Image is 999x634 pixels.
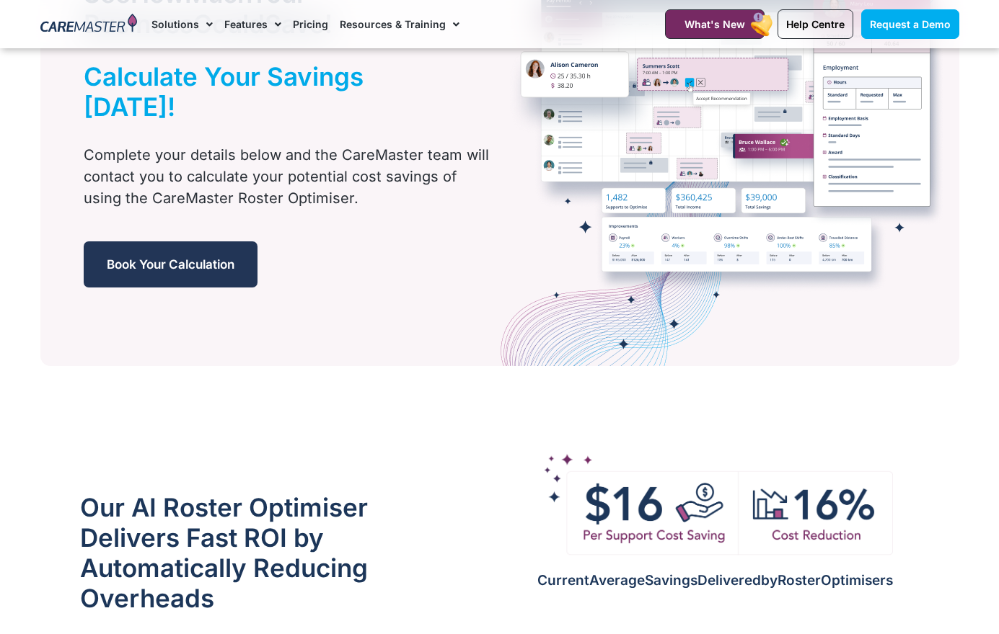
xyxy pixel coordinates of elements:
[697,572,761,589] span: Delivered
[778,572,821,589] span: Roster
[80,492,418,613] h2: Our AI Roster Optimiser Delivers Fast ROI by Automatically Reducing Overheads
[861,9,959,39] a: Request a Demo
[665,9,765,39] a: What's New
[870,18,951,30] span: Request a Demo
[40,14,138,35] img: CareMaster Logo
[821,572,893,589] span: Optimisers
[537,572,589,589] span: Current
[645,572,697,589] span: Savings
[761,572,778,589] span: by
[84,241,258,287] a: Book Your Calculation
[786,18,845,30] span: Help Centre
[84,144,490,209] p: Complete your details below and the CareMaster team will contact you to calculate your potential ...
[685,18,745,30] span: What's New
[589,572,645,589] span: Average
[107,257,234,272] span: Book Your Calculation
[778,9,853,39] a: Help Centre
[84,61,454,122] h2: Calculate Your Savings [DATE]!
